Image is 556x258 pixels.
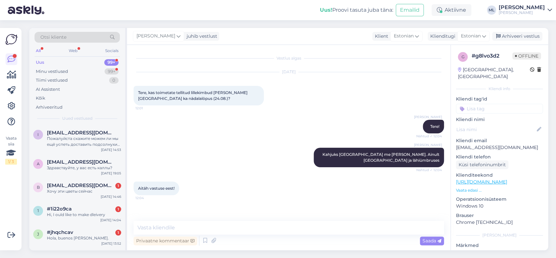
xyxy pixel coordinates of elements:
[414,143,442,147] span: [PERSON_NAME]
[5,33,18,46] img: Askly Logo
[109,77,119,84] div: 0
[492,32,542,41] div: Arhiveeri vestlus
[104,59,119,66] div: 99+
[47,130,115,136] span: ingrida.dem@gmail.com
[36,95,45,102] div: Kõik
[456,196,543,203] p: Operatsioonisüsteem
[36,77,68,84] div: Tiimi vestlused
[422,238,441,244] span: Saada
[35,47,42,55] div: All
[456,86,543,92] div: Kliendi info
[456,116,543,123] p: Kliendi nimi
[47,212,121,218] div: Hi, I ould like to make dleivery
[414,115,442,119] span: [PERSON_NAME]
[456,232,543,238] div: [PERSON_NAME]
[456,172,543,179] p: Klienditeekond
[104,47,120,55] div: Socials
[138,186,175,191] span: Aitäh vastuse eest!
[416,168,442,172] span: Nähtud ✓ 12:04
[138,90,249,101] span: Tere, kas toimetate tellitud lillekimbud [PERSON_NAME] [GEOGRAPHIC_DATA] ka nädalalöpus (24.08.)?
[487,6,496,15] div: ML
[36,86,60,93] div: AI Assistent
[40,34,66,41] span: Otsi kliente
[456,242,543,249] p: Märkmed
[322,152,440,163] span: Kahjuks [GEOGRAPHIC_DATA] me [PERSON_NAME]. Ainult [GEOGRAPHIC_DATA] ja lähiümbruses
[456,126,535,133] input: Lisa nimi
[47,188,121,194] div: Хочу эти цветы сейчас
[5,159,17,165] div: 1 / 3
[47,136,121,147] div: Пожалуйста скажите можем ли мы ещё успеть доставить подсолнухи сегодня в район около телевизионно...
[135,196,160,200] span: 12:04
[320,7,332,13] b: Uus!
[101,171,121,176] div: [DATE] 19:05
[37,132,39,137] span: i
[394,33,414,40] span: Estonian
[37,185,40,190] span: b
[456,154,543,160] p: Kliendi telefon
[456,96,543,102] p: Kliendi tag'id
[62,115,93,121] span: Uued vestlused
[456,212,543,219] p: Brauser
[456,137,543,144] p: Kliendi email
[320,6,393,14] div: Proovi tasuta juba täna:
[47,165,121,171] div: Здравствуйте, у вас есть каллы?
[37,232,39,237] span: j
[456,187,543,193] p: Vaata edasi ...
[47,235,121,241] div: Hola, buenos [PERSON_NAME].
[5,135,17,165] div: Vaata siia
[47,229,73,235] span: #jhqchcav
[372,33,388,40] div: Klient
[101,194,121,199] div: [DATE] 14:46
[499,10,545,15] div: [PERSON_NAME]
[47,206,72,212] span: #1i22o9ca
[134,55,444,61] div: Vestlus algas
[67,47,79,55] div: Web
[136,33,175,40] span: [PERSON_NAME]
[461,33,481,40] span: Estonian
[36,104,63,111] div: Arhiveeritud
[512,52,541,60] span: Offline
[134,237,197,245] div: Privaatne kommentaar
[115,206,121,212] div: 1
[105,68,119,75] div: 99+
[134,69,444,75] div: [DATE]
[456,203,543,210] p: Windows 10
[101,147,121,152] div: [DATE] 14:53
[135,106,160,111] span: 12:01
[456,104,543,114] input: Lisa tag
[115,183,121,189] div: 1
[456,219,543,226] p: Chrome [TECHNICAL_ID]
[47,183,115,188] span: berlinbmw666@gmail.com
[396,4,424,16] button: Emailid
[432,4,471,16] div: Aktiivne
[428,33,455,40] div: Klienditugi
[115,230,121,236] div: 1
[37,208,39,213] span: 1
[456,144,543,151] p: [EMAIL_ADDRESS][DOMAIN_NAME]
[458,66,530,80] div: [GEOGRAPHIC_DATA], [GEOGRAPHIC_DATA]
[462,54,464,59] span: g
[184,33,217,40] div: juhib vestlust
[101,241,121,246] div: [DATE] 13:52
[430,124,439,129] span: Tere!
[416,134,442,139] span: Nähtud ✓ 12:04
[499,5,552,15] a: [PERSON_NAME][PERSON_NAME]
[37,161,40,166] span: a
[456,160,508,169] div: Küsi telefoninumbrit
[499,5,545,10] div: [PERSON_NAME]
[100,218,121,223] div: [DATE] 14:04
[36,59,44,66] div: Uus
[456,179,507,185] a: [URL][DOMAIN_NAME]
[472,52,512,60] div: # g8lvo3d2
[47,159,115,165] span: aljona.naumova@outlook.com
[36,68,68,75] div: Minu vestlused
